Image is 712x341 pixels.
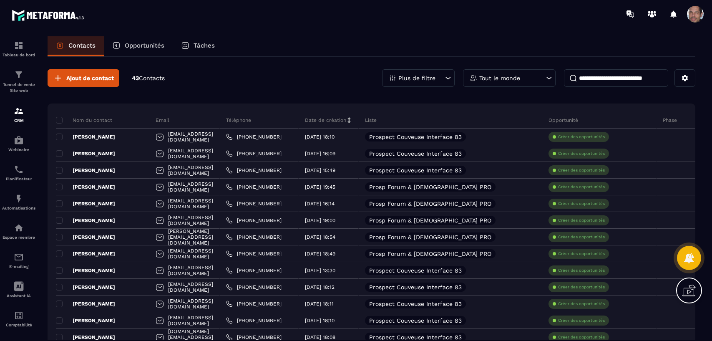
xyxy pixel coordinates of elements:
a: [PHONE_NUMBER] [226,334,282,341]
img: email [14,252,24,262]
a: formationformationCRM [2,100,35,129]
p: [PERSON_NAME] [56,334,115,341]
a: Assistant IA [2,275,35,304]
p: Comptabilité [2,323,35,327]
p: Créer des opportunités [558,334,605,340]
p: [DATE] 18:10 [305,134,335,140]
p: Créer des opportunités [558,234,605,240]
p: [DATE] 19:00 [305,217,335,223]
p: 43 [132,74,165,82]
p: Phase [663,117,677,124]
p: Prospect Couveuse Interface 83 [369,334,462,340]
p: [DATE] 18:08 [305,334,335,340]
img: automations [14,223,24,233]
p: Automatisations [2,206,35,210]
p: Opportunité [548,117,578,124]
button: Ajout de contact [48,69,119,87]
p: Nom du contact [56,117,112,124]
p: Créer des opportunités [558,217,605,223]
p: Date de création [305,117,346,124]
p: Planificateur [2,177,35,181]
a: [PHONE_NUMBER] [226,150,282,157]
p: [PERSON_NAME] [56,150,115,157]
p: Créer des opportunités [558,301,605,307]
p: Créer des opportunités [558,134,605,140]
a: [PHONE_NUMBER] [226,167,282,174]
p: [DATE] 18:54 [305,234,335,240]
p: Tout le monde [479,75,520,81]
a: [PHONE_NUMBER] [226,134,282,140]
p: [PERSON_NAME] [56,184,115,190]
p: [PERSON_NAME] [56,284,115,290]
p: Tableau de bord [2,53,35,57]
p: [DATE] 18:12 [305,284,335,290]
p: Téléphone [226,117,251,124]
p: Prospect Couveuse Interface 83 [369,284,462,290]
a: Contacts [48,36,104,56]
p: Prospect Couveuse Interface 83 [369,301,462,307]
p: Créer des opportunités [558,268,605,273]
p: Tunnel de vente Site web [2,82,35,93]
p: [PERSON_NAME] [56,250,115,257]
span: Contacts [139,75,165,81]
a: schedulerschedulerPlanificateur [2,158,35,187]
p: [PERSON_NAME] [56,200,115,207]
p: E-mailing [2,264,35,269]
a: emailemailE-mailing [2,246,35,275]
a: formationformationTableau de bord [2,34,35,63]
p: [DATE] 18:11 [305,301,334,307]
p: Prospect Couveuse Interface 83 [369,268,462,273]
img: formation [14,70,24,80]
p: [PERSON_NAME] [56,167,115,174]
p: Prospect Couveuse Interface 83 [369,318,462,323]
p: Créer des opportunités [558,151,605,157]
p: Créer des opportunités [558,318,605,323]
p: Prosp Forum & [DEMOGRAPHIC_DATA] PRO [369,234,491,240]
a: [PHONE_NUMBER] [226,267,282,274]
span: Ajout de contact [66,74,114,82]
p: [DATE] 19:45 [305,184,335,190]
a: accountantaccountantComptabilité [2,304,35,333]
p: [PERSON_NAME] [56,234,115,240]
p: Créer des opportunités [558,167,605,173]
a: automationsautomationsWebinaire [2,129,35,158]
p: [PERSON_NAME] [56,301,115,307]
a: Tâches [173,36,223,56]
p: Webinaire [2,147,35,152]
img: formation [14,106,24,116]
a: [PHONE_NUMBER] [226,317,282,324]
p: Prospect Couveuse Interface 83 [369,134,462,140]
a: [PHONE_NUMBER] [226,200,282,207]
p: [DATE] 18:49 [305,251,335,257]
p: Tâches [194,42,215,49]
img: scheduler [14,164,24,174]
p: [DATE] 18:10 [305,318,335,323]
p: [PERSON_NAME] [56,317,115,324]
a: [PHONE_NUMBER] [226,217,282,224]
p: CRM [2,118,35,123]
p: Prosp Forum & [DEMOGRAPHIC_DATA] PRO [369,201,491,207]
p: [DATE] 16:14 [305,201,335,207]
p: Liste [365,117,377,124]
a: [PHONE_NUMBER] [226,301,282,307]
p: [PERSON_NAME] [56,267,115,274]
img: automations [14,194,24,204]
img: automations [14,135,24,145]
img: logo [12,8,87,23]
p: Prospect Couveuse Interface 83 [369,167,462,173]
p: Opportunités [125,42,164,49]
a: [PHONE_NUMBER] [226,284,282,290]
p: [DATE] 16:09 [305,151,335,157]
p: [DATE] 13:30 [305,268,335,273]
p: Prospect Couveuse Interface 83 [369,151,462,157]
p: Plus de filtre [398,75,435,81]
p: Prosp Forum & [DEMOGRAPHIC_DATA] PRO [369,251,491,257]
p: Créer des opportunités [558,284,605,290]
p: [PERSON_NAME] [56,134,115,140]
p: Contacts [68,42,96,49]
a: Opportunités [104,36,173,56]
p: Créer des opportunités [558,201,605,207]
p: Prosp Forum & [DEMOGRAPHIC_DATA] PRO [369,184,491,190]
a: formationformationTunnel de vente Site web [2,63,35,100]
p: Prosp Forum & [DEMOGRAPHIC_DATA] PRO [369,217,491,223]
